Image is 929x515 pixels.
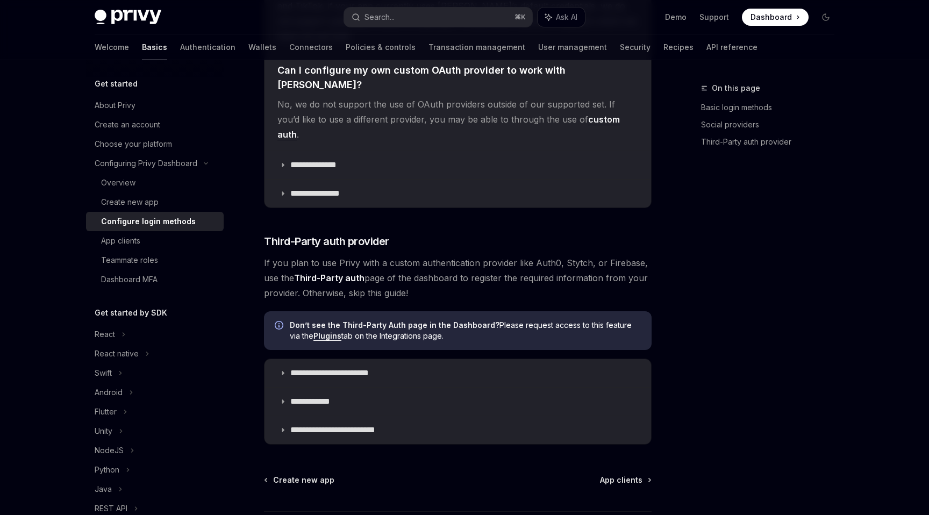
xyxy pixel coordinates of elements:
div: Flutter [95,405,117,418]
a: Policies & controls [346,34,416,60]
a: Choose your platform [86,134,224,154]
a: Connectors [289,34,333,60]
strong: Third-Party auth [294,273,365,283]
a: Basics [142,34,167,60]
div: App clients [101,234,140,247]
div: Android [95,386,123,399]
span: Create new app [273,475,334,485]
button: Search...⌘K [344,8,532,27]
span: No, we do not support the use of OAuth providers outside of our supported set. If you’d like to u... [277,97,638,142]
span: App clients [600,475,642,485]
span: On this page [712,82,760,95]
div: About Privy [95,99,135,112]
button: Ask AI [538,8,585,27]
a: App clients [600,475,651,485]
a: Third-Party auth provider [701,133,843,151]
span: Please request access to this feature via the tab on the Integrations page. [290,320,641,341]
div: Configure login methods [101,215,196,228]
a: App clients [86,231,224,251]
a: Create new app [265,475,334,485]
a: Support [699,12,729,23]
a: Plugins [313,331,341,341]
div: Overview [101,176,135,189]
div: Swift [95,367,112,380]
a: Dashboard MFA [86,270,224,289]
a: Teammate roles [86,251,224,270]
div: Teammate roles [101,254,158,267]
span: If you plan to use Privy with a custom authentication provider like Auth0, Stytch, or Firebase, u... [264,255,652,301]
div: Search... [365,11,395,24]
a: Configure login methods [86,212,224,231]
button: Toggle dark mode [817,9,834,26]
div: Configuring Privy Dashboard [95,157,197,170]
div: React [95,328,115,341]
a: Basic login methods [701,99,843,116]
a: About Privy [86,96,224,115]
a: Authentication [180,34,235,60]
a: API reference [706,34,758,60]
img: dark logo [95,10,161,25]
div: REST API [95,502,127,515]
span: ⌘ K [514,13,526,22]
a: Demo [665,12,687,23]
a: Create an account [86,115,224,134]
div: Python [95,463,119,476]
div: Create new app [101,196,159,209]
div: Java [95,483,112,496]
a: Social providers [701,116,843,133]
div: Unity [95,425,112,438]
svg: Info [275,321,285,332]
div: Dashboard MFA [101,273,158,286]
span: Dashboard [751,12,792,23]
span: Third-Party auth provider [264,234,389,249]
div: React native [95,347,139,360]
a: Transaction management [428,34,525,60]
a: Create new app [86,192,224,212]
strong: Don’t see the Third-Party Auth page in the Dashboard? [290,320,499,330]
a: User management [538,34,607,60]
a: Dashboard [742,9,809,26]
span: Ask AI [556,12,577,23]
a: Overview [86,173,224,192]
div: Create an account [95,118,160,131]
a: Recipes [663,34,694,60]
a: Welcome [95,34,129,60]
div: Choose your platform [95,138,172,151]
h5: Get started [95,77,138,90]
span: Can I configure my own custom OAuth provider to work with [PERSON_NAME]? [277,63,638,92]
a: Wallets [248,34,276,60]
div: NodeJS [95,444,124,457]
h5: Get started by SDK [95,306,167,319]
a: Security [620,34,651,60]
